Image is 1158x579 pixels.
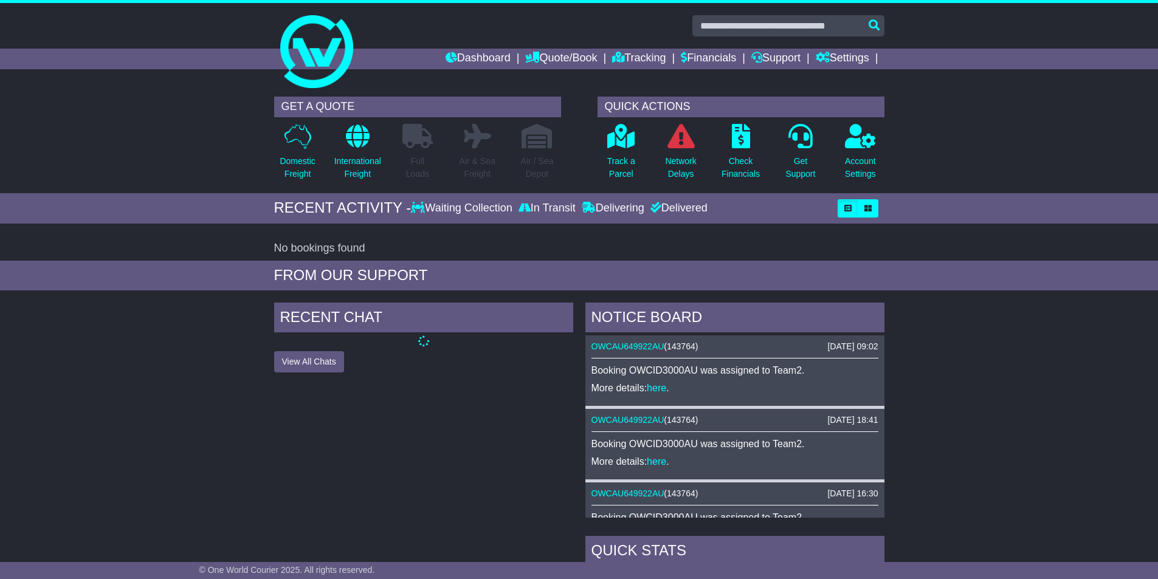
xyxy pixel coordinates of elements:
div: Quick Stats [585,536,884,569]
a: OWCAU649922AU [591,488,664,498]
p: Network Delays [665,155,696,180]
p: Account Settings [845,155,876,180]
p: Full Loads [402,155,433,180]
p: Booking OWCID3000AU was assigned to Team2. [591,438,878,450]
a: GetSupport [785,123,816,187]
a: NetworkDelays [664,123,697,187]
div: Waiting Collection [411,202,515,215]
p: Track a Parcel [607,155,635,180]
div: FROM OUR SUPPORT [274,267,884,284]
a: Dashboard [446,49,511,69]
button: View All Chats [274,351,344,372]
div: ( ) [591,341,878,352]
div: ( ) [591,488,878,499]
a: InternationalFreight [334,123,382,187]
span: © One World Courier 2025. All rights reserved. [199,565,375,575]
div: RECENT ACTIVITY - [274,199,412,217]
div: Delivering [579,202,647,215]
a: Support [751,49,801,69]
a: CheckFinancials [721,123,760,187]
p: International Freight [334,155,381,180]
div: GET A QUOTE [274,97,561,117]
p: Booking OWCID3000AU was assigned to Team2. [591,512,878,523]
div: [DATE] 09:02 [827,341,878,352]
a: DomesticFreight [279,123,315,187]
a: OWCAU649922AU [591,415,664,425]
p: Air & Sea Freight [460,155,495,180]
p: Air / Sea Depot [521,155,554,180]
a: Track aParcel [607,123,636,187]
a: Financials [681,49,736,69]
div: [DATE] 16:30 [827,488,878,499]
div: ( ) [591,415,878,425]
span: 143764 [667,488,695,498]
p: Domestic Freight [280,155,315,180]
p: Get Support [785,155,815,180]
div: [DATE] 18:41 [827,415,878,425]
p: More details: . [591,382,878,394]
div: QUICK ACTIONS [598,97,884,117]
div: Delivered [647,202,708,215]
a: OWCAU649922AU [591,341,664,351]
div: RECENT CHAT [274,303,573,335]
p: Booking OWCID3000AU was assigned to Team2. [591,365,878,376]
a: Quote/Book [525,49,597,69]
p: More details: . [591,456,878,467]
a: Tracking [612,49,666,69]
a: here [647,383,666,393]
div: NOTICE BOARD [585,303,884,335]
span: 143764 [667,415,695,425]
div: In Transit [515,202,579,215]
div: No bookings found [274,242,884,255]
a: Settings [816,49,869,69]
a: AccountSettings [844,123,877,187]
span: 143764 [667,341,695,351]
a: here [647,456,666,467]
p: Check Financials [722,155,760,180]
